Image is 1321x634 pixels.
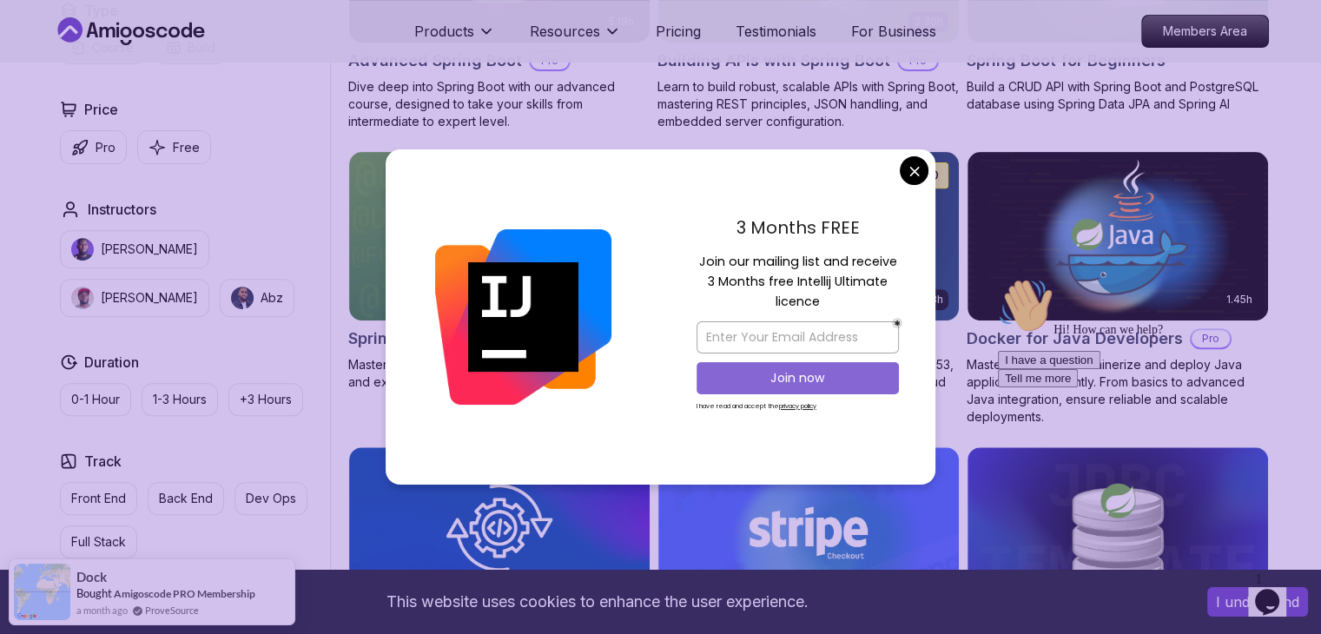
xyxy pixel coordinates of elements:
[71,490,126,507] p: Front End
[71,391,120,408] p: 0-1 Hour
[349,447,650,616] img: Java Integration Testing card
[88,199,156,220] h2: Instructors
[114,587,255,600] a: Amigoscode PRO Membership
[7,52,172,65] span: Hi! How can we help?
[1248,565,1304,617] iframe: chat widget
[1207,587,1308,617] button: Accept cookies
[84,99,118,120] h2: Price
[220,279,294,317] button: instructor imgAbz
[348,78,651,130] p: Dive deep into Spring Boot with our advanced course, designed to take your skills from intermedia...
[968,152,1268,320] img: Docker for Java Developers card
[234,482,307,515] button: Dev Ops
[348,327,472,351] h2: Spring Data JPA
[967,78,1269,113] p: Build a CRUD API with Spring Boot and PostgreSQL database using Spring Data JPA and Spring AI
[967,327,1183,351] h2: Docker for Java Developers
[76,586,112,600] span: Bought
[142,383,218,416] button: 1-3 Hours
[228,383,303,416] button: +3 Hours
[101,289,198,307] p: [PERSON_NAME]
[173,139,200,156] p: Free
[530,21,621,56] button: Resources
[60,525,137,558] button: Full Stack
[7,80,109,98] button: I have a question
[13,583,1181,621] div: This website uses cookies to enhance the user experience.
[96,139,116,156] p: Pro
[656,21,701,42] a: Pricing
[530,21,600,42] p: Resources
[414,21,495,56] button: Products
[60,482,137,515] button: Front End
[1142,16,1268,47] p: Members Area
[7,7,63,63] img: :wave:
[84,352,139,373] h2: Duration
[71,287,94,309] img: instructor img
[60,230,209,268] button: instructor img[PERSON_NAME]
[657,78,960,130] p: Learn to build robust, scalable APIs with Spring Boot, mastering REST principles, JSON handling, ...
[736,21,816,42] a: Testimonials
[658,447,959,616] img: Stripe Checkout card
[349,152,650,320] img: Spring Data JPA card
[159,490,213,507] p: Back End
[991,271,1304,556] iframe: chat widget
[71,238,94,261] img: instructor img
[7,7,320,116] div: 👋Hi! How can we help?I have a questionTell me more
[84,451,122,472] h2: Track
[414,21,474,42] p: Products
[246,490,296,507] p: Dev Ops
[60,130,127,164] button: Pro
[101,241,198,258] p: [PERSON_NAME]
[967,356,1269,426] p: Master Docker to containerize and deploy Java applications efficiently. From basics to advanced J...
[60,279,209,317] button: instructor img[PERSON_NAME]
[76,603,128,617] span: a month ago
[137,130,211,164] button: Free
[76,570,107,584] span: Dock
[231,287,254,309] img: instructor img
[71,533,126,551] p: Full Stack
[968,447,1268,616] img: Spring JDBC Template card
[145,603,199,617] a: ProveSource
[348,356,651,391] p: Master database management, advanced querying, and expert data handling with ease
[14,564,70,620] img: provesource social proof notification image
[60,383,131,416] button: 0-1 Hour
[851,21,936,42] a: For Business
[7,98,87,116] button: Tell me more
[348,151,651,391] a: Spring Data JPA card6.65hNEWSpring Data JPAProMaster database management, advanced querying, and ...
[148,482,224,515] button: Back End
[240,391,292,408] p: +3 Hours
[153,391,207,408] p: 1-3 Hours
[261,289,283,307] p: Abz
[967,151,1269,426] a: Docker for Java Developers card1.45hDocker for Java DevelopersProMaster Docker to containerize an...
[1141,15,1269,48] a: Members Area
